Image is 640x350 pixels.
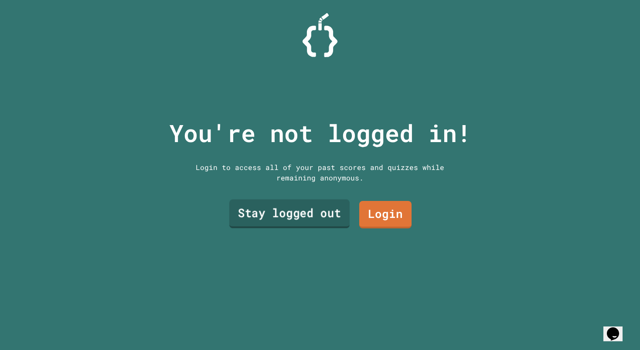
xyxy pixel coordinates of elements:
[229,200,350,228] a: Stay logged out
[169,115,471,151] p: You're not logged in!
[359,201,412,228] a: Login
[603,315,631,341] iframe: chat widget
[189,162,451,183] div: Login to access all of your past scores and quizzes while remaining anonymous.
[303,13,337,57] img: Logo.svg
